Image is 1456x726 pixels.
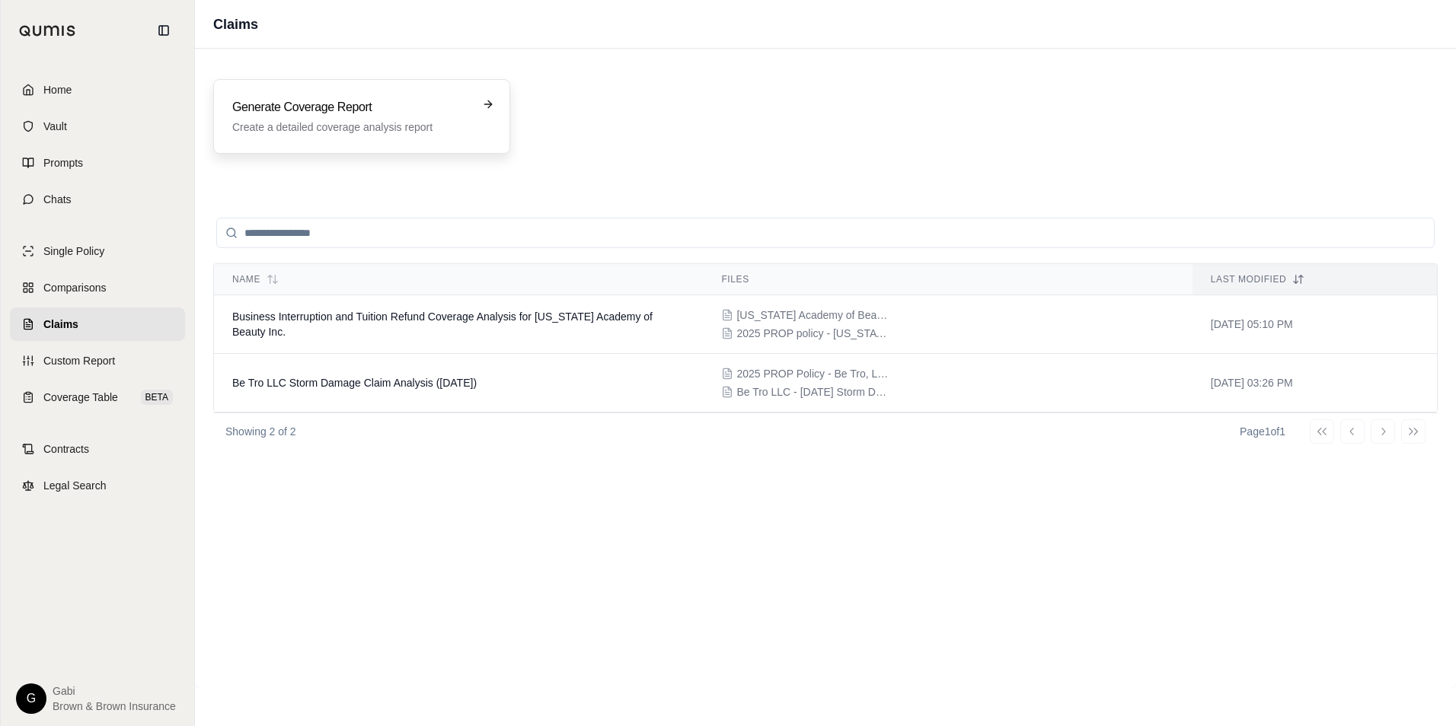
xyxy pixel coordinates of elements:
a: Chats [10,183,185,216]
h3: Generate Coverage Report [232,98,470,116]
a: Legal Search [10,469,185,502]
span: Business Interruption and Tuition Refund Coverage Analysis for Louisiana Academy of Beauty Inc. [232,310,653,338]
span: Louisiana Academy of Beauty - 2025-09-03 PROP Claim Notes.pdf [736,307,889,323]
span: Custom Report [43,353,115,368]
span: Chats [43,192,72,207]
span: Contracts [43,441,89,457]
a: Claims [10,307,185,341]
span: Coverage Table [43,390,118,405]
p: Create a detailed coverage analysis report [232,119,470,135]
span: Brown & Brown Insurance [53,699,176,714]
span: Prompts [43,155,83,170]
div: Last modified [1211,273,1419,285]
a: Custom Report [10,344,185,377]
p: Showing 2 of 2 [225,424,296,439]
span: Single Policy [43,244,104,259]
div: Name [232,273,685,285]
span: Legal Search [43,478,107,493]
span: Vault [43,119,67,134]
a: Vault [10,110,185,143]
span: Be Tro LLC Storm Damage Claim Analysis (September 2025) [232,377,477,389]
span: Comparisons [43,280,106,295]
a: Single Policy [10,234,185,268]
span: 2025 PROP policy - Louisiana Academy of Beauty.pdf [736,326,889,341]
a: Prompts [10,146,185,180]
a: Coverage TableBETA [10,381,185,414]
div: G [16,683,46,714]
th: Files [703,264,1192,295]
td: [DATE] 03:26 PM [1193,354,1437,412]
img: Qumis Logo [19,25,76,37]
span: Be Tro LLC - 2025-09-03 Storm Damage Claim Description.pdf [736,384,889,400]
h1: Claims [213,14,258,35]
div: Page 1 of 1 [1240,424,1285,439]
button: Collapse sidebar [152,18,176,43]
span: Claims [43,317,78,332]
span: 2025 PROP Policy - Be Tro, LLC.pdf [736,366,889,381]
span: Home [43,82,72,97]
td: [DATE] 05:10 PM [1193,295,1437,354]
a: Home [10,73,185,107]
span: BETA [141,390,173,405]
span: Gabi [53,683,176,699]
a: Contracts [10,432,185,466]
a: Comparisons [10,271,185,304]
